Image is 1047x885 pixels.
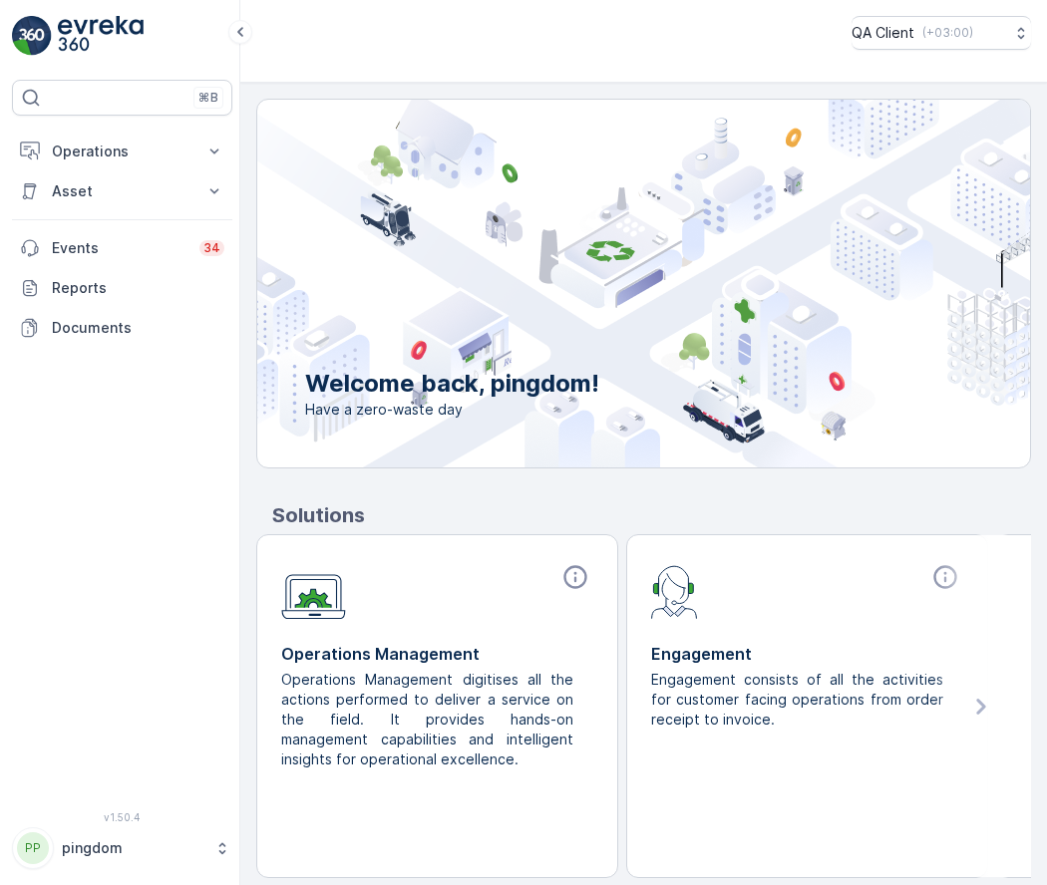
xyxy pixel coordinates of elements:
p: Engagement [651,642,963,666]
p: ⌘B [198,90,218,106]
img: module-icon [651,563,698,619]
img: logo [12,16,52,56]
p: Operations [52,142,192,161]
p: Events [52,238,187,258]
p: Asset [52,181,192,201]
div: PP [17,832,49,864]
a: Documents [12,308,232,348]
p: Reports [52,278,224,298]
button: QA Client(+03:00) [852,16,1031,50]
img: module-icon [281,563,346,620]
p: Operations Management [281,642,593,666]
p: pingdom [62,838,204,858]
p: Welcome back, pingdom! [305,368,599,400]
p: Solutions [272,500,1031,530]
button: Operations [12,132,232,171]
img: city illustration [168,100,1030,467]
p: ( +03:00 ) [922,25,973,41]
a: Events34 [12,228,232,268]
p: Engagement consists of all the activities for customer facing operations from order receipt to in... [651,670,947,730]
p: Operations Management digitises all the actions performed to deliver a service on the field. It p... [281,670,577,769]
a: Reports [12,268,232,308]
button: PPpingdom [12,827,232,869]
p: 34 [203,240,220,256]
p: QA Client [852,23,914,43]
p: Documents [52,318,224,338]
button: Asset [12,171,232,211]
img: logo_light-DOdMpM7g.png [58,16,144,56]
span: Have a zero-waste day [305,400,599,420]
span: v 1.50.4 [12,811,232,823]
